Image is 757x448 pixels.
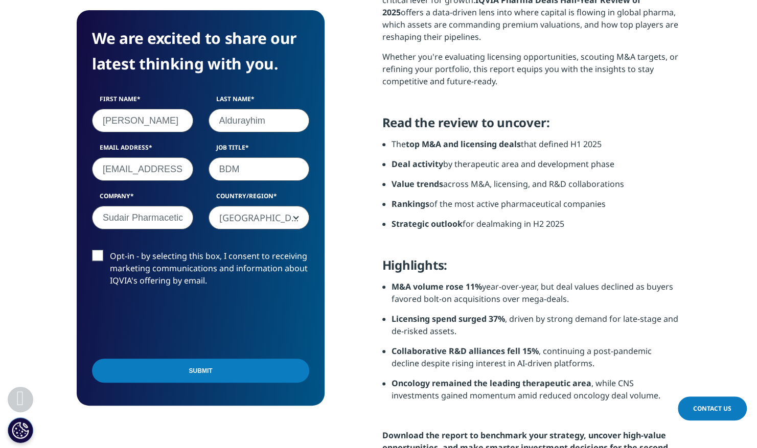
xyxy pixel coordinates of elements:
h5: Highlights: [382,257,680,280]
strong: Strategic outlook [392,218,463,229]
li: year-over-year, but deal values declined as buyers favored bolt-on acquisitions over mega-deals. [392,280,680,313]
strong: Value trends [392,178,443,190]
strong: top M&A and licensing deals [406,138,521,150]
a: Contact Us [678,396,747,420]
label: Email Address [92,143,193,157]
li: of the most active pharmaceutical companies [392,198,680,218]
li: , continuing a post-pandemic decline despite rising interest in AI-driven platforms. [392,345,680,377]
strong: Deal activity [392,158,443,170]
p: Whether you're evaluating licensing opportunities, scouting M&A targets, or refining your portfol... [382,51,680,95]
strong: Collaborative R&D alliances fell 15% [392,345,539,357]
button: Cookies Settings [8,417,33,443]
input: Submit [92,359,309,383]
strong: M&A volume rose 11% [392,281,482,292]
label: Country/Region [209,192,310,206]
label: Job Title [209,143,310,157]
li: by therapeutic area and development phase [392,158,680,178]
label: Opt-in - by selecting this box, I consent to receiving marketing communications and information a... [92,250,309,292]
strong: Oncology remained the leading therapeutic area [392,378,591,389]
span: Contact Us [693,404,731,413]
span: Saudi Arabia [209,206,310,229]
label: Last Name [209,95,310,109]
li: , driven by strong demand for late-stage and de-risked assets. [392,313,680,345]
li: The that defined H1 2025 [392,138,680,158]
label: First Name [92,95,193,109]
strong: Licensing spend surged 37% [392,313,505,324]
label: Company [92,192,193,206]
h4: We are excited to share our latest thinking with you. [92,26,309,77]
li: for dealmaking in H2 2025 [392,218,680,238]
span: Saudi Arabia [209,206,309,230]
h5: Read the review to uncover: [382,115,680,138]
li: across M&A, licensing, and R&D collaborations [392,178,680,198]
iframe: reCAPTCHA [92,303,247,343]
strong: Rankings [392,198,429,209]
li: , while CNS investments gained momentum amid reduced oncology deal volume. [392,377,680,409]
